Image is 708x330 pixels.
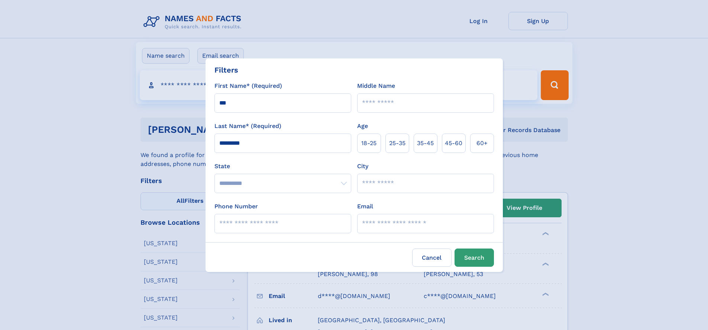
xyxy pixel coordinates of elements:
[214,122,281,131] label: Last Name* (Required)
[412,249,452,267] label: Cancel
[455,249,494,267] button: Search
[214,64,238,76] div: Filters
[357,162,368,171] label: City
[214,81,282,90] label: First Name* (Required)
[417,139,434,148] span: 35‑45
[214,202,258,211] label: Phone Number
[357,202,373,211] label: Email
[389,139,405,148] span: 25‑35
[357,81,395,90] label: Middle Name
[214,162,351,171] label: State
[361,139,376,148] span: 18‑25
[357,122,368,131] label: Age
[445,139,462,148] span: 45‑60
[476,139,488,148] span: 60+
